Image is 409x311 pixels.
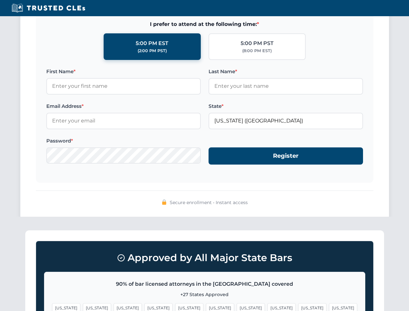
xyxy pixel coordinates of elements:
[10,3,87,13] img: Trusted CLEs
[209,102,363,110] label: State
[138,48,167,54] div: (2:00 PM PST)
[46,137,201,145] label: Password
[162,200,167,205] img: 🔒
[241,39,274,48] div: 5:00 PM PST
[46,102,201,110] label: Email Address
[242,48,272,54] div: (8:00 PM EST)
[136,39,168,48] div: 5:00 PM EST
[52,280,357,288] p: 90% of bar licensed attorneys in the [GEOGRAPHIC_DATA] covered
[170,199,248,206] span: Secure enrollment • Instant access
[44,249,365,267] h3: Approved by All Major State Bars
[52,291,357,298] p: +27 States Approved
[46,68,201,75] label: First Name
[46,20,363,29] span: I prefer to attend at the following time:
[209,147,363,165] button: Register
[209,113,363,129] input: Florida (FL)
[46,113,201,129] input: Enter your email
[46,78,201,94] input: Enter your first name
[209,68,363,75] label: Last Name
[209,78,363,94] input: Enter your last name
